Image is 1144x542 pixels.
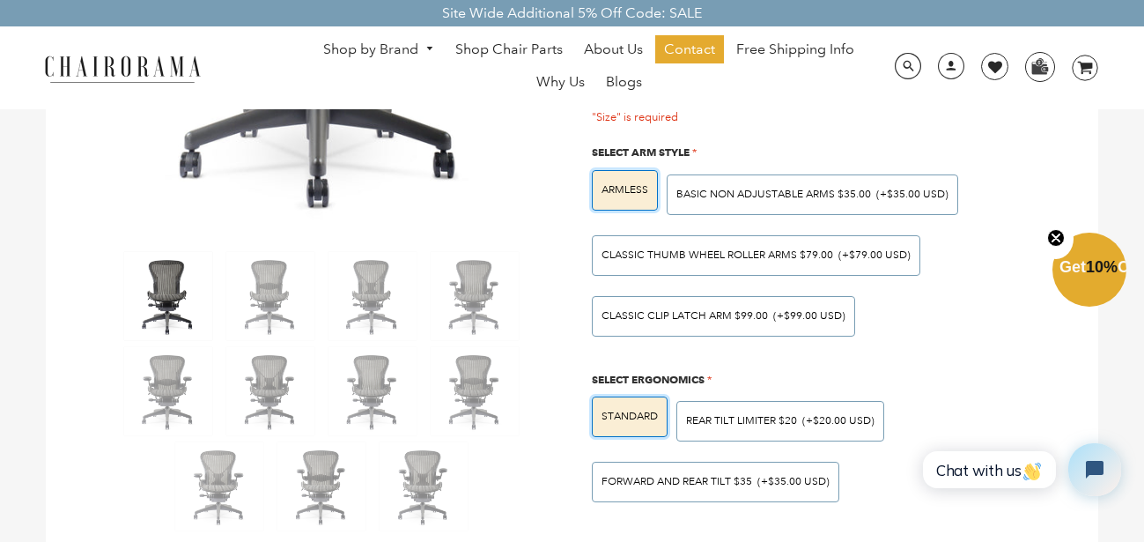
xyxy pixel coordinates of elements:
a: Shop Chair Parts [447,35,572,63]
a: Blogs [597,68,651,96]
img: Classic Aeron Chair (Renewed) - chairorama [226,252,314,340]
span: ARMLESS [602,183,648,197]
a: Contact [655,35,724,63]
span: (+$20.00 USD) [802,416,875,427]
span: Why Us [536,73,585,92]
nav: DesktopNavigation [285,35,892,100]
span: (+$79.00 USD) [838,250,911,261]
img: Classic Aeron Chair (Renewed) - chairorama [431,347,519,435]
a: About Us [575,35,652,63]
div: Get10%OffClose teaser [1052,234,1126,308]
a: Free Shipping Info [727,35,863,63]
span: 10% [1086,258,1118,276]
a: Why Us [528,68,594,96]
span: STANDARD [602,410,658,423]
img: WhatsApp_Image_2024-07-12_at_16.23.01.webp [1026,53,1053,79]
img: Classic Aeron Chair (Renewed) - chairorama [380,442,468,531]
span: Classic Thumb Wheel Roller Arms $79.00 [602,249,833,262]
span: About Us [584,41,643,59]
img: Classic Aeron Chair (Renewed) - chairorama [124,252,212,340]
span: (+$99.00 USD) [773,311,845,322]
span: Blogs [606,73,642,92]
img: Classic Aeron Chair (Renewed) - chairorama [328,252,417,340]
span: Contact [664,41,715,59]
img: Classic Aeron Chair (Renewed) - chairorama [277,442,365,531]
img: chairorama [34,53,210,84]
span: Shop Chair Parts [455,41,563,59]
span: Rear Tilt Limiter $20 [686,414,797,427]
span: (+$35.00 USD) [876,189,948,200]
img: Classic Aeron Chair (Renewed) - chairorama [124,347,212,435]
button: Close teaser [1038,219,1074,259]
span: Free Shipping Info [736,41,854,59]
span: BASIC NON ADJUSTABLE ARMS $35.00 [676,188,871,201]
iframe: Tidio Chat [904,428,1136,511]
a: Shop by Brand [314,36,443,63]
span: Forward And Rear Tilt $35 [602,475,752,488]
span: Get Off [1059,258,1140,276]
img: Classic Aeron Chair (Renewed) - chairorama [328,347,417,435]
img: Classic Aeron Chair (Renewed) - chairorama [226,347,314,435]
span: (+$35.00 USD) [757,477,830,487]
span: Classic Clip Latch Arm $99.00 [602,309,768,323]
span: Select Arm Style [592,145,690,159]
div: "Size" is required [592,110,1063,125]
img: Classic Aeron Chair (Renewed) - chairorama [175,442,263,531]
img: Classic Aeron Chair (Renewed) - chairorama [431,252,519,340]
span: Select Ergonomics [592,373,705,386]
